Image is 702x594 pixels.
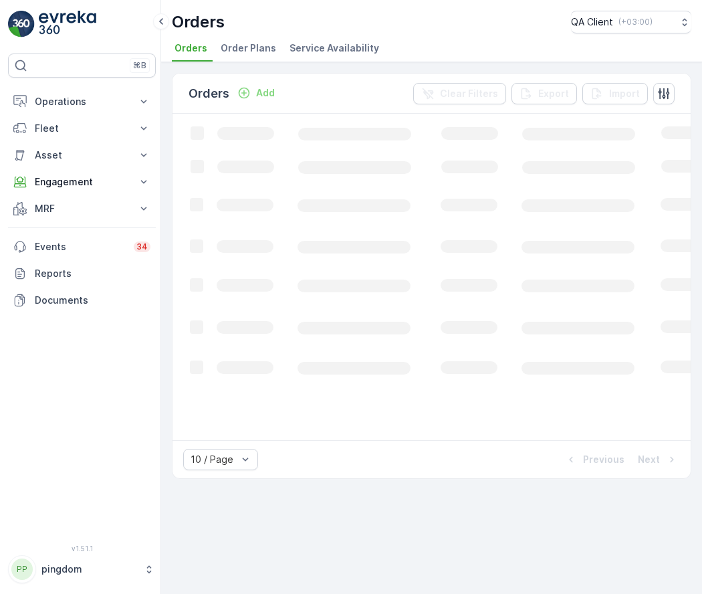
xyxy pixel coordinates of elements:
[413,83,506,104] button: Clear Filters
[35,294,150,307] p: Documents
[638,453,660,466] p: Next
[8,169,156,195] button: Engagement
[133,60,146,71] p: ⌘B
[41,563,137,576] p: pingdom
[35,267,150,280] p: Reports
[8,115,156,142] button: Fleet
[618,17,653,27] p: ( +03:00 )
[8,195,156,222] button: MRF
[189,84,229,103] p: Orders
[35,148,129,162] p: Asset
[571,11,691,33] button: QA Client(+03:00)
[136,241,148,252] p: 34
[571,15,613,29] p: QA Client
[8,555,156,583] button: PPpingdom
[538,87,569,100] p: Export
[11,559,33,580] div: PP
[609,87,640,100] p: Import
[8,88,156,115] button: Operations
[582,83,648,104] button: Import
[8,142,156,169] button: Asset
[289,41,379,55] span: Service Availability
[35,240,126,254] p: Events
[35,202,129,215] p: MRF
[221,41,276,55] span: Order Plans
[172,11,225,33] p: Orders
[8,544,156,553] span: v 1.51.1
[636,452,680,468] button: Next
[232,85,280,101] button: Add
[8,233,156,260] a: Events34
[8,11,35,37] img: logo
[35,122,129,135] p: Fleet
[8,287,156,314] a: Documents
[256,86,275,100] p: Add
[35,95,129,108] p: Operations
[8,260,156,287] a: Reports
[511,83,577,104] button: Export
[583,453,624,466] p: Previous
[440,87,498,100] p: Clear Filters
[563,452,626,468] button: Previous
[35,175,129,189] p: Engagement
[174,41,207,55] span: Orders
[39,11,96,37] img: logo_light-DOdMpM7g.png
